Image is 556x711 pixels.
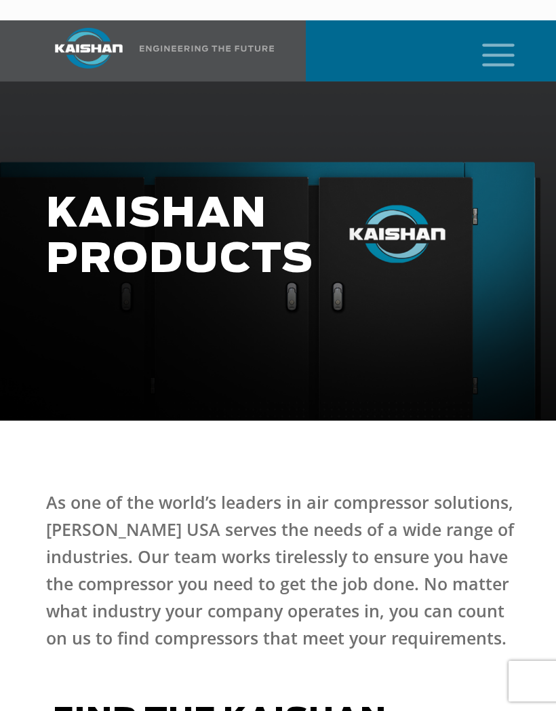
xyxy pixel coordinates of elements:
img: kaishan logo [38,28,140,69]
a: Kaishan USA [38,20,275,81]
img: Engineering the future [140,45,274,52]
h1: KAISHAN PRODUCTS [46,192,230,283]
a: mobile menu [477,39,500,62]
p: As one of the world’s leaders in air compressor solutions, [PERSON_NAME] USA serves the needs of ... [46,488,518,651]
